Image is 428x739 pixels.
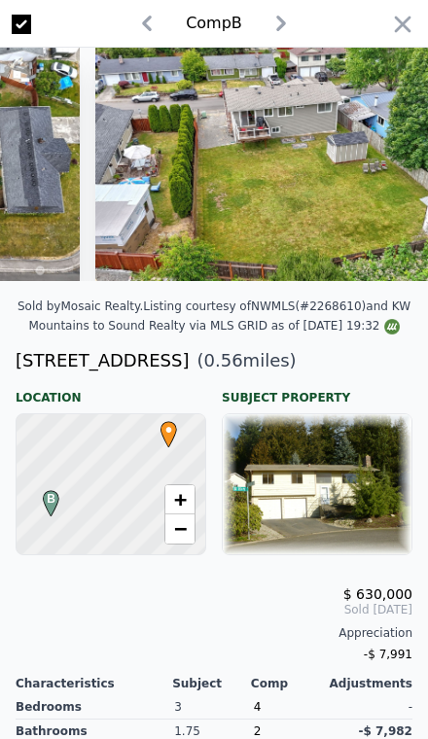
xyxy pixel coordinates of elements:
[174,695,254,720] div: 3
[254,700,262,714] span: 4
[359,724,412,738] span: -$ 7,982
[16,695,174,720] div: Bedrooms
[343,586,412,602] span: $ 630,000
[16,347,189,374] div: [STREET_ADDRESS]
[156,415,182,444] span: •
[251,676,330,691] div: Comp
[16,374,206,405] div: Location
[38,490,50,502] div: B
[16,676,172,691] div: Characteristics
[156,421,167,433] div: •
[38,490,64,508] span: B
[165,514,195,544] a: Zoom out
[189,347,296,374] span: ( miles)
[16,625,412,641] div: Appreciation
[330,676,412,691] div: Adjustments
[165,485,195,514] a: Zoom in
[186,12,242,35] div: Comp B
[174,487,187,511] span: +
[364,648,412,661] span: -$ 7,991
[18,299,143,313] div: Sold by Mosaic Realty .
[172,676,251,691] div: Subject
[174,516,187,541] span: −
[333,695,412,720] div: -
[384,319,400,334] img: NWMLS Logo
[28,299,410,333] div: Listing courtesy of NWMLS (#2268610) and KW Mountains to Sound Realty via MLS GRID as of [DATE] 1...
[222,374,412,405] div: Subject Property
[16,602,412,617] span: Sold [DATE]
[204,350,243,370] span: 0.56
